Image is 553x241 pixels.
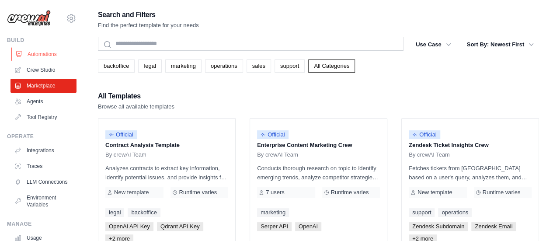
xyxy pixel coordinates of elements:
[409,141,532,150] p: Zendesk Ticket Insights Crew
[257,208,289,217] a: marketing
[257,222,292,231] span: Serper API
[98,59,135,73] a: backoffice
[10,175,77,189] a: LLM Connections
[105,130,137,139] span: Official
[275,59,305,73] a: support
[10,79,77,93] a: Marketplace
[114,189,149,196] span: New template
[410,37,456,52] button: Use Case
[266,189,285,196] span: 7 users
[165,59,202,73] a: marketing
[10,94,77,108] a: Agents
[10,143,77,157] a: Integrations
[257,130,289,139] span: Official
[7,37,77,44] div: Build
[331,189,369,196] span: Runtime varies
[10,159,77,173] a: Traces
[7,133,77,140] div: Operate
[105,141,228,150] p: Contract Analysis Template
[483,189,521,196] span: Runtime varies
[308,59,355,73] a: All Categories
[105,222,153,231] span: OpenAI API Key
[409,130,440,139] span: Official
[7,10,51,27] img: Logo
[98,102,174,111] p: Browse all available templates
[105,208,124,217] a: legal
[247,59,271,73] a: sales
[10,191,77,212] a: Environment Variables
[179,189,217,196] span: Runtime varies
[409,222,468,231] span: Zendesk Subdomain
[409,208,435,217] a: support
[438,208,472,217] a: operations
[98,90,174,102] h2: All Templates
[257,151,298,158] span: By crewAI Team
[417,189,452,196] span: New template
[295,222,321,231] span: OpenAI
[157,222,203,231] span: Qdrant API Key
[138,59,161,73] a: legal
[409,164,532,182] p: Fetches tickets from [GEOGRAPHIC_DATA] based on a user's query, analyzes them, and generates a su...
[462,37,539,52] button: Sort By: Newest First
[98,9,199,21] h2: Search and Filters
[105,164,228,182] p: Analyzes contracts to extract key information, identify potential issues, and provide insights fo...
[10,110,77,124] a: Tool Registry
[11,47,77,61] a: Automations
[257,141,380,150] p: Enterprise Content Marketing Crew
[471,222,516,231] span: Zendesk Email
[205,59,243,73] a: operations
[257,164,380,182] p: Conducts thorough research on topic to identify emerging trends, analyze competitor strategies, a...
[128,208,160,217] a: backoffice
[98,21,199,30] p: Find the perfect template for your needs
[409,151,450,158] span: By crewAI Team
[10,63,77,77] a: Crew Studio
[105,151,146,158] span: By crewAI Team
[7,220,77,227] div: Manage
